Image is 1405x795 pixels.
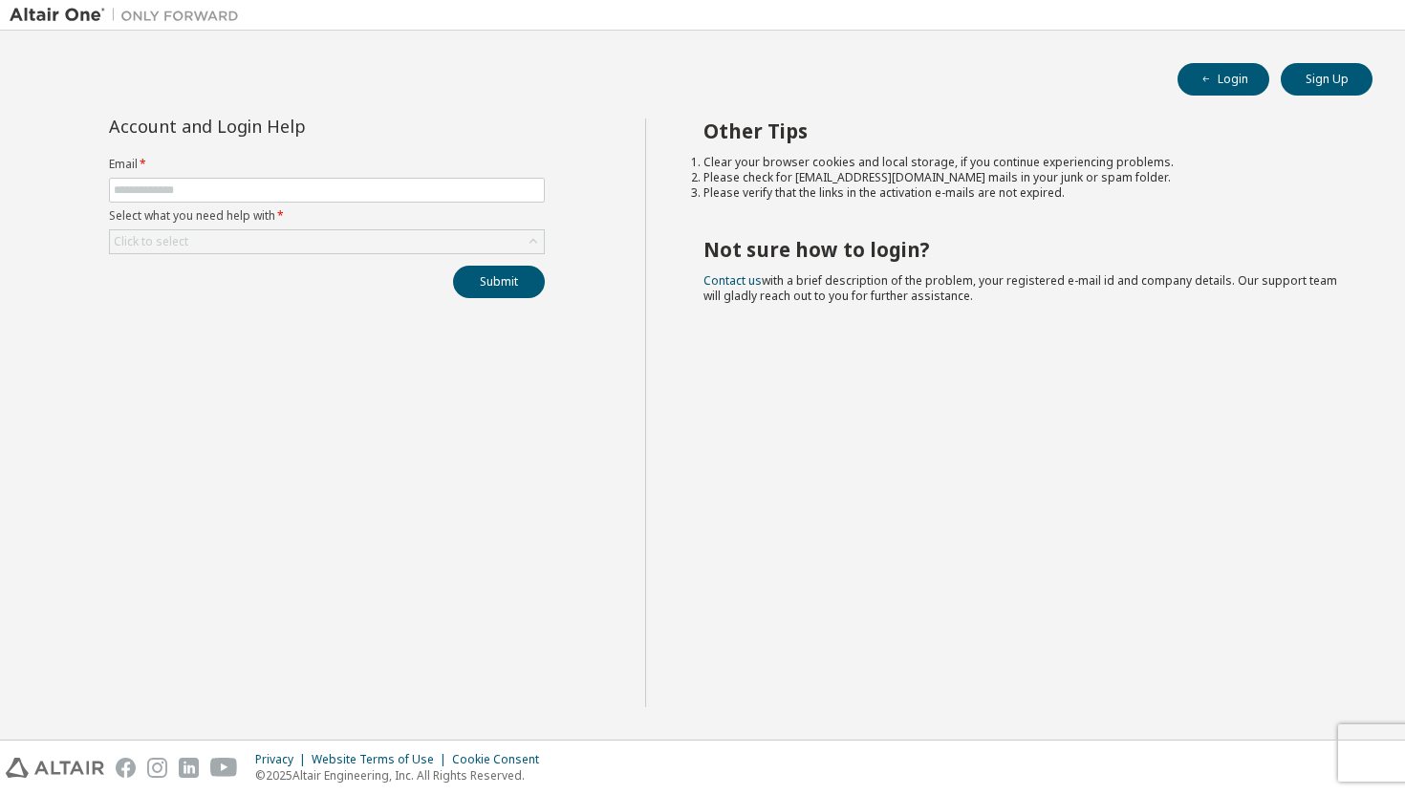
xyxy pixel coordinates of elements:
img: linkedin.svg [179,758,199,778]
img: youtube.svg [210,758,238,778]
h2: Other Tips [703,118,1339,143]
li: Please verify that the links in the activation e-mails are not expired. [703,185,1339,201]
div: Click to select [114,234,188,249]
li: Please check for [EMAIL_ADDRESS][DOMAIN_NAME] mails in your junk or spam folder. [703,170,1339,185]
p: © 2025 Altair Engineering, Inc. All Rights Reserved. [255,767,551,784]
li: Clear your browser cookies and local storage, if you continue experiencing problems. [703,155,1339,170]
label: Select what you need help with [109,208,545,224]
button: Sign Up [1281,63,1373,96]
div: Cookie Consent [452,752,551,767]
button: Login [1178,63,1269,96]
div: Click to select [110,230,544,253]
label: Email [109,157,545,172]
img: facebook.svg [116,758,136,778]
div: Website Terms of Use [312,752,452,767]
span: with a brief description of the problem, your registered e-mail id and company details. Our suppo... [703,272,1337,304]
a: Contact us [703,272,762,289]
img: Altair One [10,6,249,25]
button: Submit [453,266,545,298]
img: instagram.svg [147,758,167,778]
div: Account and Login Help [109,118,458,134]
img: altair_logo.svg [6,758,104,778]
div: Privacy [255,752,312,767]
h2: Not sure how to login? [703,237,1339,262]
